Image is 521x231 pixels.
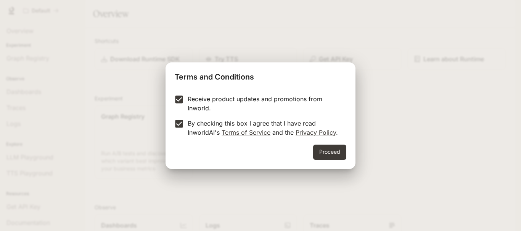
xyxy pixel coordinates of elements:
[313,145,346,160] button: Proceed
[296,129,336,136] a: Privacy Policy
[188,119,340,137] p: By checking this box I agree that I have read InworldAI's and the .
[166,62,355,88] h2: Terms and Conditions
[188,94,340,113] p: Receive product updates and promotions from Inworld.
[222,129,270,136] a: Terms of Service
